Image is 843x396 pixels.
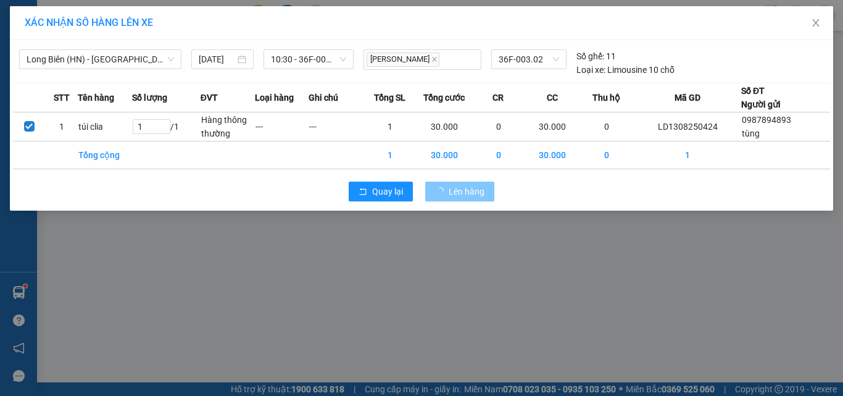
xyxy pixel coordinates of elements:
[417,112,471,141] td: 30.000
[811,18,821,28] span: close
[309,112,363,141] td: ---
[374,91,405,104] span: Tổng SL
[741,84,781,111] div: Số ĐT Người gửi
[579,112,634,141] td: 0
[499,50,559,69] span: 36F-003.02
[435,187,449,196] span: loading
[576,49,604,63] span: Số ghế:
[372,185,403,198] span: Quay lại
[423,91,465,104] span: Tổng cước
[271,50,347,69] span: 10:30 - 36F-003.02
[634,112,741,141] td: LD1308250424
[78,91,114,104] span: Tên hàng
[367,53,439,67] span: [PERSON_NAME]
[201,91,218,104] span: ĐVT
[634,141,741,169] td: 1
[742,115,791,125] span: 0987894893
[471,112,526,141] td: 0
[54,91,70,104] span: STT
[592,91,620,104] span: Thu hộ
[132,112,201,141] td: / 1
[132,91,167,104] span: Số lượng
[363,112,417,141] td: 1
[576,63,605,77] span: Loại xe:
[27,50,174,69] span: Long Biên (HN) - Thanh Hóa
[799,6,833,41] button: Close
[579,141,634,169] td: 0
[431,56,438,62] span: close
[255,91,294,104] span: Loại hàng
[78,141,132,169] td: Tổng cộng
[526,141,580,169] td: 30.000
[201,112,255,141] td: Hàng thông thường
[425,182,494,201] button: Lên hàng
[675,91,700,104] span: Mã GD
[349,182,413,201] button: rollbackQuay lại
[449,185,484,198] span: Lên hàng
[492,91,504,104] span: CR
[547,91,558,104] span: CC
[576,49,616,63] div: 11
[576,63,675,77] div: Limousine 10 chỗ
[25,17,153,28] span: XÁC NHẬN SỐ HÀNG LÊN XE
[78,112,132,141] td: túi clia
[363,141,417,169] td: 1
[359,187,367,197] span: rollback
[255,112,309,141] td: ---
[199,53,235,66] input: 13/08/2025
[46,112,78,141] td: 1
[526,112,580,141] td: 30.000
[471,141,526,169] td: 0
[417,141,471,169] td: 30.000
[742,128,760,138] span: tùng
[309,91,338,104] span: Ghi chú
